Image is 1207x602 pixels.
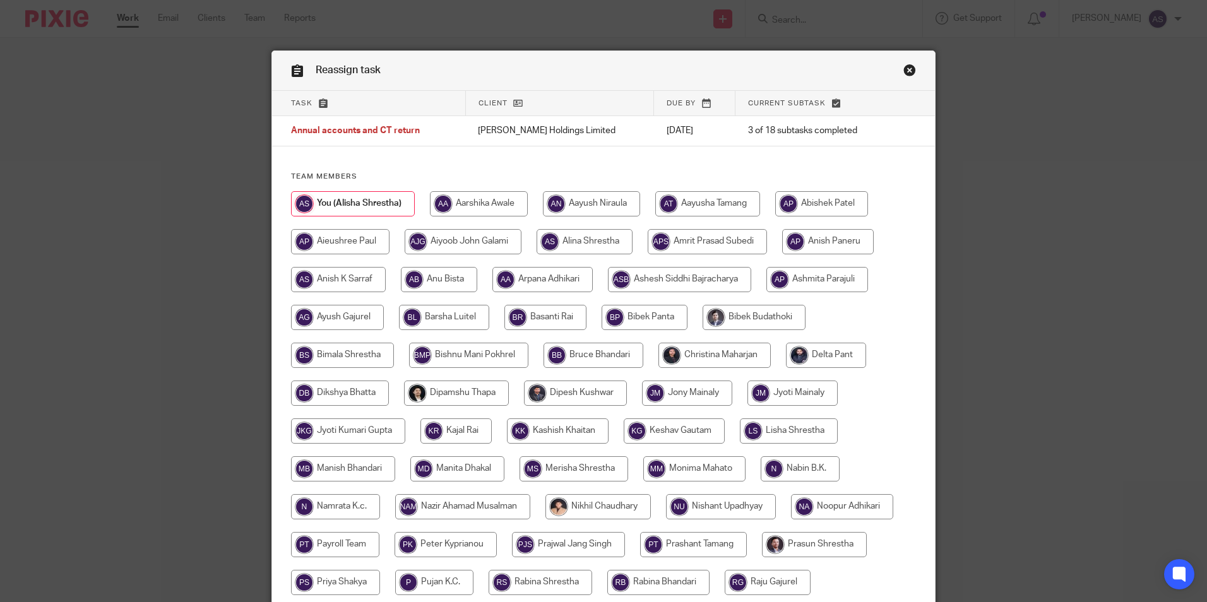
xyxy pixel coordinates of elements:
[478,124,641,137] p: [PERSON_NAME] Holdings Limited
[291,100,312,107] span: Task
[479,100,508,107] span: Client
[291,172,916,182] h4: Team members
[748,100,826,107] span: Current subtask
[667,100,696,107] span: Due by
[735,116,891,146] td: 3 of 18 subtasks completed
[291,127,420,136] span: Annual accounts and CT return
[316,65,381,75] span: Reassign task
[667,124,723,137] p: [DATE]
[903,64,916,81] a: Close this dialog window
